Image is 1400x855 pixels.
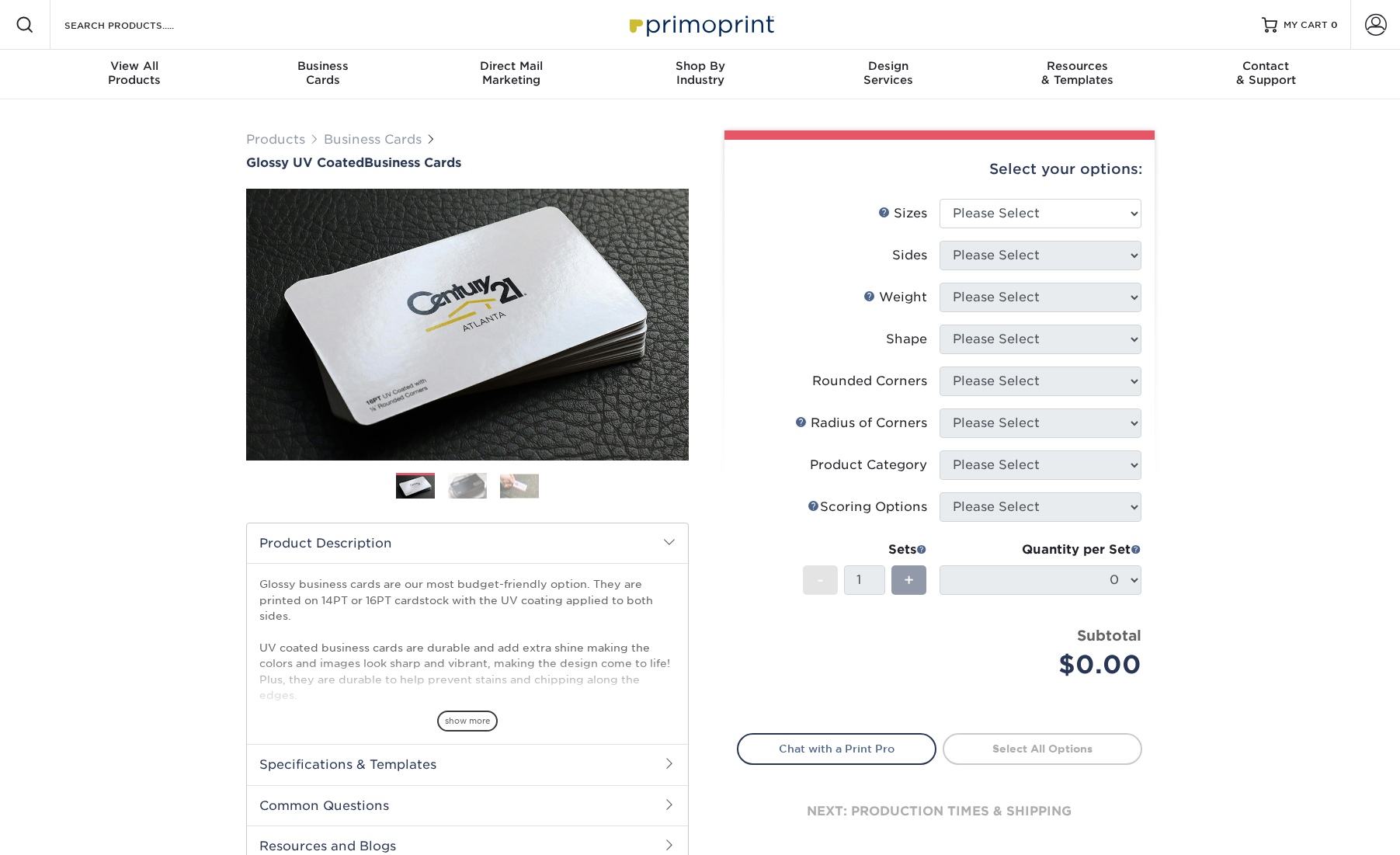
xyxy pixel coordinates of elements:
[808,498,927,516] div: Scoring Options
[803,540,927,559] div: Sets
[1284,19,1328,32] span: MY CART
[228,59,417,73] span: Business
[40,50,229,99] a: View AllProducts
[448,472,487,499] img: Business Cards 02
[247,744,688,784] h2: Specifications & Templates
[246,132,305,147] a: Products
[812,372,927,391] div: Rounded Corners
[246,155,689,170] a: Glossy UV CoatedBusiness Cards
[737,140,1142,199] div: Select your options:
[1172,59,1360,73] span: Contact
[737,733,936,764] a: Chat with a Print Pro
[40,59,229,87] div: Products
[794,50,983,99] a: DesignServices
[951,646,1141,683] div: $0.00
[983,59,1172,87] div: & Templates
[904,568,914,592] span: +
[259,576,676,782] p: Glossy business cards are our most budget-friendly option. They are printed on 14PT or 16PT cards...
[228,50,417,99] a: BusinessCards
[324,132,422,147] a: Business Cards
[247,785,688,825] h2: Common Questions
[63,16,214,34] input: SEARCH PRODUCTS.....
[1172,59,1360,87] div: & Support
[623,8,778,41] img: Primoprint
[396,467,435,506] img: Business Cards 01
[1077,627,1141,644] strong: Subtotal
[810,456,927,474] div: Product Category
[863,288,927,307] div: Weight
[417,50,606,99] a: Direct MailMarketing
[417,59,606,87] div: Marketing
[794,59,983,87] div: Services
[40,59,229,73] span: View All
[886,330,927,349] div: Shape
[606,59,794,73] span: Shop By
[795,414,927,433] div: Radius of Corners
[246,155,364,170] span: Glossy UV Coated
[940,540,1141,559] div: Quantity per Set
[247,523,688,563] h2: Product Description
[606,59,794,87] div: Industry
[606,50,794,99] a: Shop ByIndustry
[1331,19,1338,30] span: 0
[817,568,824,592] span: -
[943,733,1142,764] a: Select All Options
[246,103,689,546] img: Glossy UV Coated 01
[417,59,606,73] span: Direct Mail
[892,246,927,265] div: Sides
[878,204,927,223] div: Sizes
[794,59,983,73] span: Design
[983,59,1172,73] span: Resources
[437,711,498,732] span: show more
[500,474,539,498] img: Business Cards 03
[246,155,689,170] h1: Business Cards
[228,59,417,87] div: Cards
[983,50,1172,99] a: Resources& Templates
[1172,50,1360,99] a: Contact& Support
